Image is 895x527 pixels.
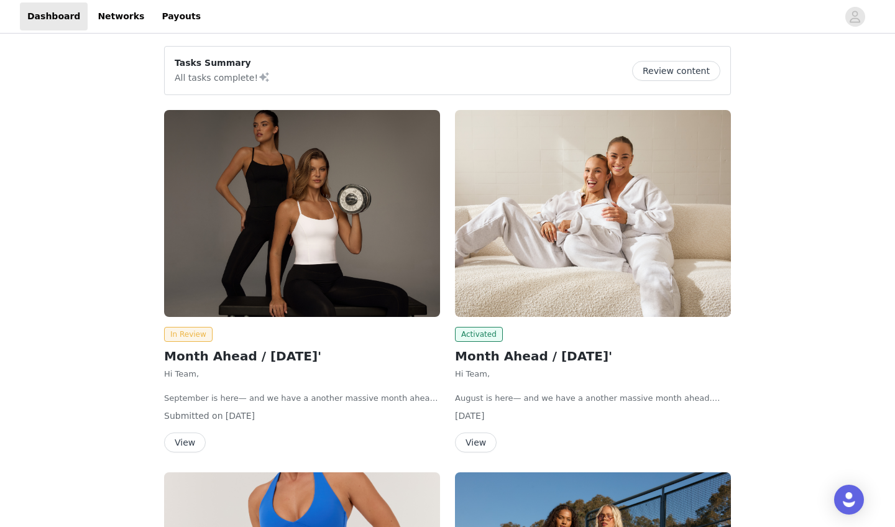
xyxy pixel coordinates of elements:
[154,2,208,30] a: Payouts
[455,368,731,380] p: Hi Team,
[20,2,88,30] a: Dashboard
[164,110,440,317] img: Muscle Republic
[455,411,484,421] span: [DATE]
[834,485,864,515] div: Open Intercom Messenger
[164,347,440,365] h2: Month Ahead / [DATE]'
[164,438,206,447] a: View
[164,368,440,380] p: Hi Team,
[455,347,731,365] h2: Month Ahead / [DATE]'
[164,411,223,421] span: Submitted on
[175,70,270,85] p: All tasks complete!
[455,438,497,447] a: View
[90,2,152,30] a: Networks
[226,411,255,421] span: [DATE]
[164,433,206,452] button: View
[455,433,497,452] button: View
[632,61,720,81] button: Review content
[455,110,731,317] img: Muscle Republic
[849,7,861,27] div: avatar
[164,327,213,342] span: In Review
[455,392,731,405] p: August is here— and we have a another massive month ahead.
[175,57,270,70] p: Tasks Summary
[455,327,503,342] span: Activated
[164,392,440,405] p: September is here— and we have a another massive month ahead.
